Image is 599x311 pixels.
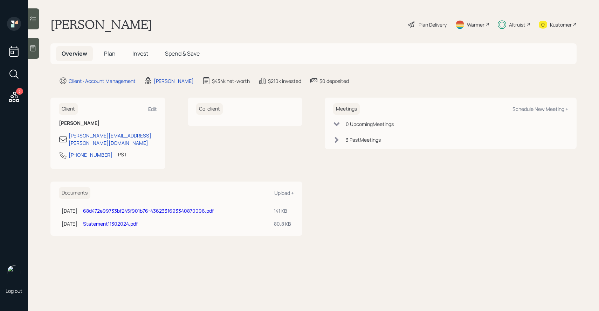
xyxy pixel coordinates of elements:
div: $0 deposited [319,77,349,85]
div: 80.8 KB [274,220,291,227]
div: Kustomer [550,21,572,28]
div: $210k invested [268,77,301,85]
div: Upload + [274,190,294,196]
h6: Meetings [333,103,360,115]
span: Spend & Save [165,50,200,57]
h6: Documents [59,187,90,199]
div: PST [118,151,127,158]
img: sami-boghos-headshot.png [7,265,21,279]
div: [DATE] [62,207,77,214]
a: Statement11302024.pdf [83,220,138,227]
div: 5 [16,88,23,95]
div: Warmer [467,21,484,28]
h1: [PERSON_NAME] [50,17,152,32]
div: 3 Past Meeting s [346,136,381,143]
span: Overview [62,50,87,57]
div: [DATE] [62,220,77,227]
span: Invest [132,50,148,57]
div: Log out [6,288,22,294]
div: Plan Delivery [419,21,447,28]
h6: Client [59,103,78,115]
div: Client · Account Management [69,77,136,85]
div: 141 KB [274,207,291,214]
div: Schedule New Meeting + [512,106,568,112]
div: [PERSON_NAME][EMAIL_ADDRESS][PERSON_NAME][DOMAIN_NAME] [69,132,157,147]
a: 68d472e99733bf245f901b76-4362331693340870096.pdf [83,207,214,214]
div: $434k net-worth [212,77,250,85]
div: [PHONE_NUMBER] [69,151,112,158]
div: [PERSON_NAME] [154,77,194,85]
h6: Co-client [196,103,223,115]
div: Altruist [509,21,525,28]
h6: [PERSON_NAME] [59,120,157,126]
div: 0 Upcoming Meeting s [346,120,394,128]
span: Plan [104,50,116,57]
div: Edit [148,106,157,112]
